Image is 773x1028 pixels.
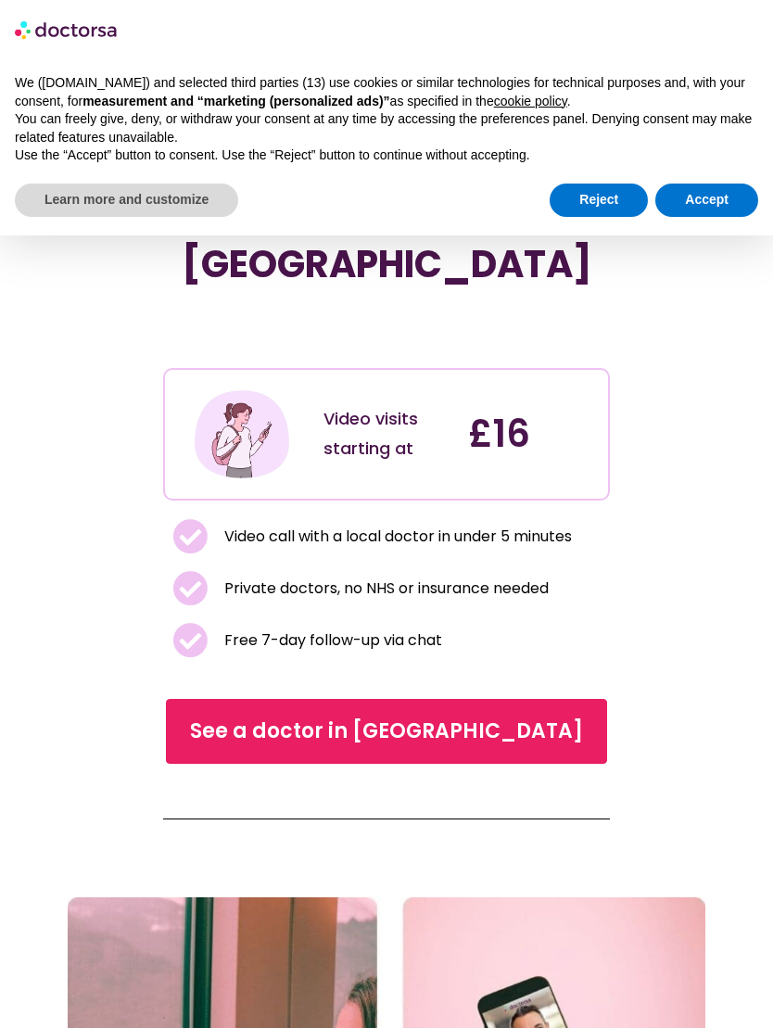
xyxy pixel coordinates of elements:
[192,384,293,485] img: Illustration depicting a young woman in a casual outfit, engaged with her smartphone. She has a p...
[15,184,238,217] button: Learn more and customize
[15,110,758,146] p: You can freely give, deny, or withdraw your consent at any time by accessing the preferences pane...
[166,699,607,764] a: See a doctor in [GEOGRAPHIC_DATA]
[172,327,601,349] iframe: Customer reviews powered by Trustpilot
[323,404,450,463] div: Video visits starting at
[190,717,583,746] span: See a doctor in [GEOGRAPHIC_DATA]
[220,628,442,654] span: Free 7-day follow-up via chat
[15,74,758,110] p: We ([DOMAIN_NAME]) and selected third parties (13) use cookies or similar technologies for techni...
[494,94,567,108] a: cookie policy
[220,576,549,602] span: Private doctors, no NHS or insurance needed
[220,524,572,550] span: Video call with a local doctor in under 5 minutes
[15,146,758,165] p: Use the “Accept” button to consent. Use the “Reject” button to continue without accepting.
[15,15,119,44] img: logo
[655,184,758,217] button: Accept
[82,94,389,108] strong: measurement and “marketing (personalized ads)”
[172,305,601,327] iframe: Customer reviews powered by Trustpilot
[550,184,648,217] button: Reject
[468,412,594,456] h4: £16
[172,153,601,286] h1: See a doctor online in minutes in [GEOGRAPHIC_DATA]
